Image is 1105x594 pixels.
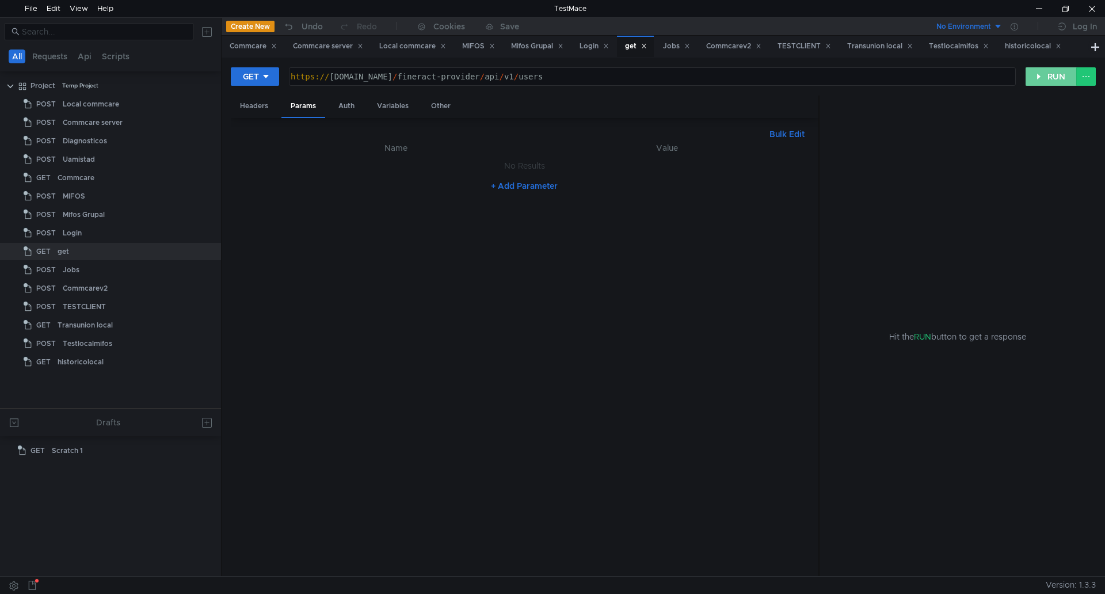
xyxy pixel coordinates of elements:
[36,132,56,150] span: POST
[230,40,277,52] div: Commcare
[36,96,56,113] span: POST
[36,261,56,279] span: POST
[534,141,800,155] th: Value
[923,17,1003,36] button: No Environment
[847,40,913,52] div: Transunion local
[36,317,51,334] span: GET
[36,243,51,260] span: GET
[765,127,809,141] button: Bulk Edit
[889,330,1026,343] span: Hit the button to get a response
[36,298,56,315] span: POST
[36,169,51,186] span: GET
[504,161,545,171] nz-embed-empty: No Results
[63,132,107,150] div: Diagnosticos
[63,298,106,315] div: TESTCLIENT
[63,188,85,205] div: MIFOS
[226,21,275,32] button: Create New
[74,49,95,63] button: Api
[433,20,465,33] div: Cookies
[58,353,104,371] div: historicolocal
[63,280,108,297] div: Commcarev2
[36,114,56,131] span: POST
[706,40,761,52] div: Commcarev2
[663,40,690,52] div: Jobs
[36,335,56,352] span: POST
[63,206,105,223] div: Mifos Grupal
[914,332,931,342] span: RUN
[231,67,279,86] button: GET
[63,224,82,242] div: Login
[500,22,519,31] div: Save
[258,141,534,155] th: Name
[368,96,418,117] div: Variables
[58,243,69,260] div: get
[1005,40,1061,52] div: historicolocal
[778,40,831,52] div: TESTCLIENT
[486,179,562,193] button: + Add Parameter
[36,224,56,242] span: POST
[36,353,51,371] span: GET
[357,20,377,33] div: Redo
[1026,67,1077,86] button: RUN
[52,442,83,459] div: Scratch 1
[329,96,364,117] div: Auth
[63,261,79,279] div: Jobs
[31,442,45,459] span: GET
[1046,577,1096,593] span: Version: 1.3.3
[63,151,95,168] div: Uamistad
[98,49,133,63] button: Scripts
[293,40,363,52] div: Commcare server
[22,25,186,38] input: Search...
[331,18,385,35] button: Redo
[96,416,120,429] div: Drafts
[36,280,56,297] span: POST
[379,40,446,52] div: Local commcare
[302,20,323,33] div: Undo
[62,77,98,94] div: Temp Project
[243,70,259,83] div: GET
[1073,20,1097,33] div: Log In
[31,77,55,94] div: Project
[36,151,56,168] span: POST
[462,40,495,52] div: MIFOS
[58,317,113,334] div: Transunion local
[511,40,563,52] div: Mifos Grupal
[63,335,112,352] div: Testlocalmifos
[580,40,609,52] div: Login
[63,114,123,131] div: Commcare server
[36,188,56,205] span: POST
[9,49,25,63] button: All
[625,40,647,52] div: get
[929,40,989,52] div: Testlocalmifos
[275,18,331,35] button: Undo
[36,206,56,223] span: POST
[58,169,94,186] div: Commcare
[29,49,71,63] button: Requests
[63,96,119,113] div: Local commcare
[231,96,277,117] div: Headers
[936,21,991,32] div: No Environment
[281,96,325,118] div: Params
[422,96,460,117] div: Other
